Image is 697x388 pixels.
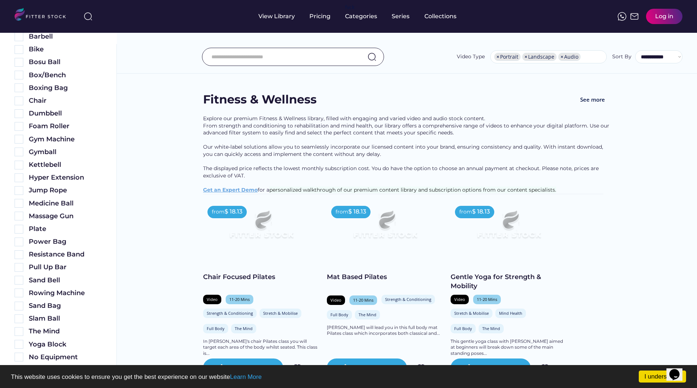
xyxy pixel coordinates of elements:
div: Stretch & Mobilise [454,310,489,316]
div: The Mind [29,327,102,336]
img: Rectangle%205126.svg [15,71,23,79]
img: Rectangle%205126.svg [15,32,23,41]
div: Fitness & Wellness [203,91,317,108]
div: fvck [345,4,355,11]
img: Rectangle%205126.svg [15,263,23,272]
img: Rectangle%205126.svg [15,135,23,144]
img: Rectangle%205126.svg [15,238,23,246]
img: search-normal%203.svg [84,12,92,21]
div: $ 18.13 [472,208,490,216]
div: Mat Based Pilates [327,273,443,282]
img: Frame%2051.svg [630,12,639,21]
div: Add to Cart [232,364,266,372]
img: Rectangle%205126.svg [15,340,23,349]
img: Rectangle%205126.svg [15,97,23,105]
div: Bosu Ball [29,58,102,67]
button: shopping_cart [468,364,477,372]
div: from [212,208,225,216]
span: × [496,54,499,59]
div: Barbell [29,32,102,41]
div: Medicine Ball [29,199,102,208]
div: Jump Rope [29,186,102,195]
div: In [PERSON_NAME]'s chair Pilates class you will target each area of the body whilst seated. This ... [203,338,320,357]
li: Landscape [522,53,557,61]
div: Box/Bench [29,71,102,80]
img: Frame%2079%20%281%29.svg [215,201,308,254]
img: meteor-icons_whatsapp%20%281%29.svg [618,12,626,21]
span: The displayed price reflects the lowest monthly subscription cost. You do have the option to choo... [203,165,600,179]
span: × [561,54,563,59]
div: Chair Focused Pilates [203,273,320,282]
img: Rectangle%205126.svg [15,212,23,220]
div: Slam Ball [29,314,102,323]
div: Video [207,297,218,302]
div: Full Body [454,326,472,331]
div: Hyper Extension [29,173,102,182]
div: Boxing Bag [29,83,102,93]
div: Gym Machine [29,135,102,144]
div: Power Bag [29,237,102,246]
img: Rectangle%205126.svg [15,45,23,54]
div: Yoga Block [29,340,102,349]
div: Stretch & Mobilise [263,310,298,316]
div: Strength & Conditioning [385,297,431,302]
div: Sand Bag [29,301,102,310]
img: Group%201000002324.svg [417,364,425,372]
img: Rectangle%205126.svg [15,186,23,195]
img: Rectangle%205126.svg [15,173,23,182]
div: Foam Roller [29,122,102,131]
div: Full Body [207,326,225,331]
div: 11-20 Mins [353,297,373,303]
div: Add to Cart [356,364,390,372]
div: Categories [345,12,377,20]
div: Explore our premium Fitness & Wellness library, filled with engaging and varied video and audio s... [203,115,611,194]
div: Add to Cart [479,364,514,372]
div: 11-20 Mins [229,297,250,302]
button: shopping_cart [221,364,229,372]
div: Sort By [612,53,631,60]
p: This website uses cookies to ensure you get the best experience on our website [11,374,686,380]
div: Rowing Machine [29,289,102,298]
div: Bike [29,45,102,54]
a: I understand! [639,371,686,383]
img: Group%201000002324.svg [293,364,302,372]
div: Gymball [29,148,102,157]
img: Rectangle%205126.svg [15,148,23,156]
li: Audio [558,53,581,61]
div: Log in [655,12,673,20]
div: Video [330,297,341,303]
a: Get an Expert Demo [203,187,258,193]
img: Rectangle%205126.svg [15,302,23,310]
img: Frame%2079%20%281%29.svg [338,201,432,254]
img: Rectangle%205126.svg [15,353,23,361]
div: Series [392,12,410,20]
div: No Equipment [29,353,102,362]
div: from [459,208,472,216]
img: Group%201000002324.svg [540,364,549,372]
div: $ 18.13 [225,208,242,216]
span: personalized walkthrough of our premium content library and subscription options from our content... [269,187,556,193]
img: Rectangle%205126.svg [15,314,23,323]
img: Rectangle%205126.svg [15,225,23,234]
div: Full Body [330,312,348,317]
div: View Library [258,12,295,20]
div: 11-20 Mins [477,297,497,302]
button: shopping_cart [344,364,353,372]
div: Video Type [457,53,485,60]
div: $ 18.13 [348,208,366,216]
div: The Mind [482,326,500,331]
img: Rectangle%205126.svg [15,289,23,297]
span: × [524,54,527,59]
a: Learn More [230,373,262,380]
img: Rectangle%205126.svg [15,83,23,92]
div: Pricing [309,12,330,20]
div: Resistance Band [29,250,102,259]
img: Rectangle%205126.svg [15,161,23,169]
img: Rectangle%205126.svg [15,122,23,131]
img: Rectangle%205126.svg [15,58,23,67]
div: from [336,208,348,216]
